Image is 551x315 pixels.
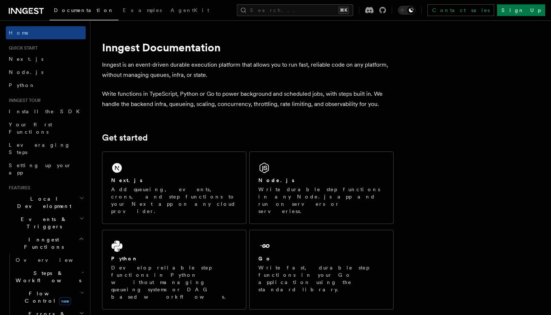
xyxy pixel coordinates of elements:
h1: Inngest Documentation [102,41,394,54]
span: Next.js [9,56,43,62]
a: Node.js [6,66,86,79]
span: Features [6,185,30,191]
p: Write functions in TypeScript, Python or Go to power background and scheduled jobs, with steps bu... [102,89,394,109]
kbd: ⌘K [339,7,349,14]
span: Setting up your app [9,162,71,176]
a: Contact sales [427,4,494,16]
a: GoWrite fast, durable step functions in your Go application using the standard library. [249,230,394,310]
button: Toggle dark mode [398,6,415,15]
span: Inngest Functions [6,236,79,251]
span: Local Development [6,195,79,210]
span: Home [9,29,29,36]
a: Python [6,79,86,92]
a: Next.js [6,52,86,66]
p: Add queueing, events, crons, and step functions to your Next app on any cloud provider. [111,186,237,215]
p: Develop reliable step functions in Python without managing queueing systems or DAG based workflows. [111,264,237,300]
button: Events & Triggers [6,213,86,233]
a: Overview [13,253,86,267]
button: Inngest Functions [6,233,86,253]
a: AgentKit [166,2,214,20]
a: Get started [102,133,148,143]
a: Sign Up [497,4,545,16]
span: Inngest tour [6,98,41,103]
span: Flow Control [13,290,80,304]
a: PythonDevelop reliable step functions in Python without managing queueing systems or DAG based wo... [102,230,246,310]
a: Leveraging Steps [6,138,86,159]
span: Steps & Workflows [13,269,81,284]
p: Write fast, durable step functions in your Go application using the standard library. [258,264,384,293]
span: Examples [123,7,162,13]
button: Search...⌘K [237,4,353,16]
button: Local Development [6,192,86,213]
a: Home [6,26,86,39]
button: Flow Controlnew [13,287,86,307]
span: new [59,297,71,305]
span: Leveraging Steps [9,142,70,155]
span: Quick start [6,45,38,51]
a: Install the SDK [6,105,86,118]
a: Examples [118,2,166,20]
span: Node.js [9,69,43,75]
span: Events & Triggers [6,216,79,230]
span: Documentation [54,7,114,13]
h2: Node.js [258,177,294,184]
h2: Next.js [111,177,142,184]
a: Setting up your app [6,159,86,179]
h2: Python [111,255,138,262]
button: Steps & Workflows [13,267,86,287]
p: Write durable step functions in any Node.js app and run on servers or serverless. [258,186,384,215]
span: Install the SDK [9,109,84,114]
span: AgentKit [171,7,209,13]
a: Node.jsWrite durable step functions in any Node.js app and run on servers or serverless. [249,151,394,224]
a: Your first Functions [6,118,86,138]
a: Next.jsAdd queueing, events, crons, and step functions to your Next app on any cloud provider. [102,151,246,224]
span: Overview [16,257,91,263]
span: Your first Functions [9,122,52,135]
h2: Go [258,255,271,262]
p: Inngest is an event-driven durable execution platform that allows you to run fast, reliable code ... [102,60,394,80]
a: Documentation [50,2,118,20]
span: Python [9,82,35,88]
